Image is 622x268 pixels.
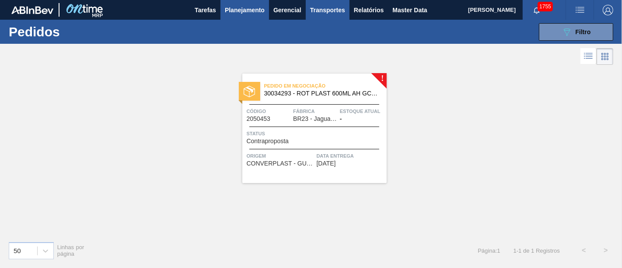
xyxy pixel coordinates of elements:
[595,240,617,261] button: >
[514,247,560,254] span: 1 - 1 de 1 Registros
[538,2,553,11] span: 1755
[539,23,613,41] button: Filtro
[317,152,384,160] span: Data Entrega
[576,28,591,35] span: Filtro
[264,81,387,90] span: Pedido em Negociação
[293,107,338,116] span: Fábrica
[247,116,271,122] span: 2050453
[247,160,314,167] span: CONVERPLAST - GUARULHOS (SP)
[310,5,345,15] span: Transportes
[573,240,595,261] button: <
[247,138,289,145] span: Contraproposta
[11,6,53,14] img: TNhmsLtSVTkK8tSr43FrP2fwEKptu5GPRR3wAAAABJRU5ErkJggg==
[317,160,336,167] span: 01/12/2025
[293,116,337,122] span: BR23 - Jaguariúna
[597,48,613,65] div: Visão em Cards
[195,5,216,15] span: Tarefas
[247,129,384,138] span: Status
[9,27,133,37] h1: Pedidos
[264,90,380,97] span: 30034293 - ROT PLAST 600ML AH GCAZ S CLAIM NIV25
[57,244,84,257] span: Linhas por página
[340,116,342,122] span: -
[273,5,301,15] span: Gerencial
[247,107,291,116] span: Código
[247,152,314,160] span: Origem
[354,5,384,15] span: Relatórios
[236,74,387,183] a: !statusPedido em Negociação30034293 - ROT PLAST 600ML AH GCAZ S CLAIM NIV25Código2050453FábricaBR...
[340,107,384,116] span: Estoque atual
[580,48,597,65] div: Visão em Lista
[225,5,265,15] span: Planejamento
[575,5,585,15] img: userActions
[478,247,500,254] span: Página : 1
[603,5,613,15] img: Logout
[244,86,255,97] img: status
[392,5,427,15] span: Master Data
[14,247,21,254] div: 50
[523,4,551,16] button: Notificações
